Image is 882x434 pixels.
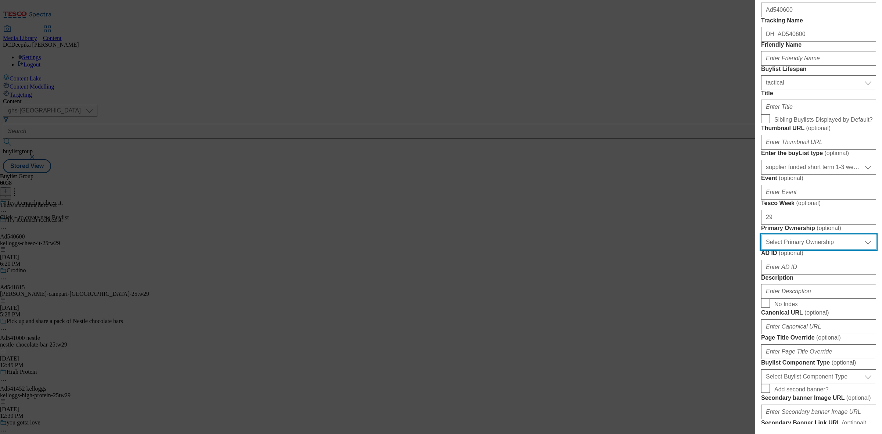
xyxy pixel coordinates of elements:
[806,125,831,131] span: ( optional )
[761,200,876,207] label: Tesco Week
[761,334,876,341] label: Page Title Override
[804,309,829,316] span: ( optional )
[761,405,876,419] input: Enter Secondary banner Image URL
[796,200,821,206] span: ( optional )
[761,27,876,42] input: Enter Tracking Name
[842,420,867,426] span: ( optional )
[779,175,803,181] span: ( optional )
[761,419,876,427] label: Secondary Banner Link URL
[761,125,876,132] label: Thumbnail URL
[761,250,876,257] label: AD ID
[761,394,876,402] label: Secondary banner Image URL
[761,150,876,157] label: Enter the buyList type
[824,150,849,156] span: ( optional )
[846,395,871,401] span: ( optional )
[761,42,876,48] label: Friendly Name
[761,319,876,334] input: Enter Canonical URL
[832,359,856,366] span: ( optional )
[761,359,876,366] label: Buylist Component Type
[761,175,876,182] label: Event
[761,100,876,114] input: Enter Title
[774,301,798,308] span: No Index
[761,3,876,17] input: Enter Label
[761,66,876,72] label: Buylist Lifespan
[761,275,876,281] label: Description
[761,90,876,97] label: Title
[761,344,876,359] input: Enter Page Title Override
[761,284,876,299] input: Enter Description
[774,116,873,123] span: Sibling Buylists Displayed by Default?
[761,17,876,24] label: Tracking Name
[761,51,876,66] input: Enter Friendly Name
[779,250,803,256] span: ( optional )
[774,386,829,393] span: Add second banner?
[761,135,876,150] input: Enter Thumbnail URL
[761,210,876,225] input: Enter Tesco Week
[817,225,841,231] span: ( optional )
[816,334,841,341] span: ( optional )
[761,185,876,200] input: Enter Event
[761,309,876,316] label: Canonical URL
[761,225,876,232] label: Primary Ownership
[761,260,876,275] input: Enter AD ID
